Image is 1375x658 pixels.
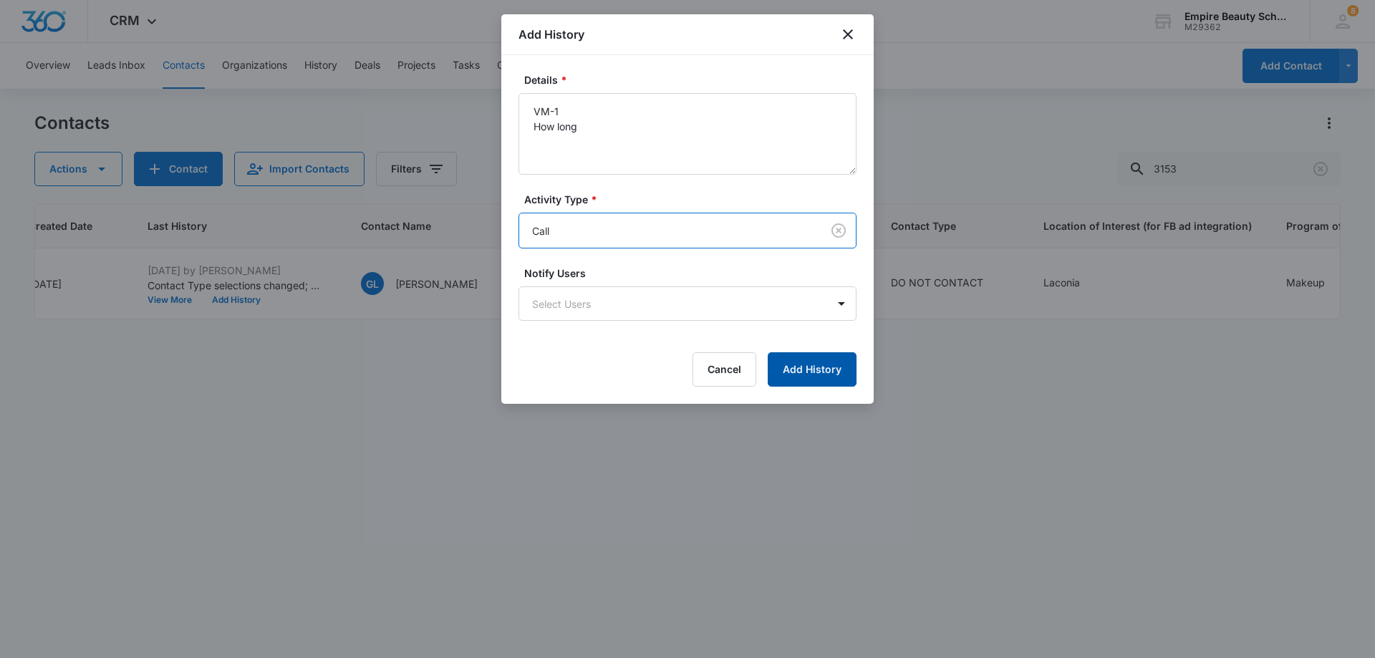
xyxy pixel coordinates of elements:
h1: Add History [518,26,584,43]
label: Details [524,72,862,87]
button: Add History [768,352,857,387]
label: Activity Type [524,192,862,207]
label: Notify Users [524,266,862,281]
textarea: VM-1 How long [518,93,857,175]
button: close [839,26,857,43]
button: Clear [827,219,850,242]
button: Cancel [693,352,756,387]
